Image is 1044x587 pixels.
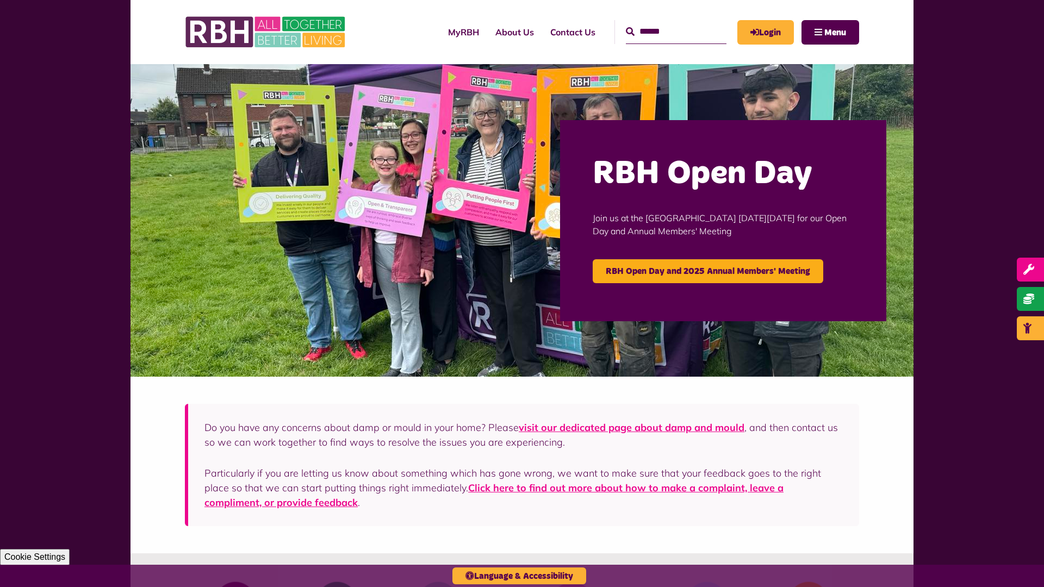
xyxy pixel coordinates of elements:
[995,538,1044,587] iframe: Netcall Web Assistant for live chat
[593,195,854,254] p: Join us at the [GEOGRAPHIC_DATA] [DATE][DATE] for our Open Day and Annual Members' Meeting
[593,153,854,195] h2: RBH Open Day
[737,20,794,45] a: MyRBH
[130,64,913,377] img: Image (22)
[487,17,542,47] a: About Us
[204,420,843,449] p: Do you have any concerns about damp or mould in your home? Please , and then contact us so we can...
[452,567,586,584] button: Language & Accessibility
[801,20,859,45] button: Navigation
[519,421,744,434] a: visit our dedicated page about damp and mould
[204,466,843,510] p: Particularly if you are letting us know about something which has gone wrong, we want to make sur...
[593,259,823,283] a: RBH Open Day and 2025 Annual Members' Meeting
[204,482,784,509] a: Click here to find out more about how to make a complaint, leave a compliment, or provide feedback
[440,17,487,47] a: MyRBH
[824,28,846,37] span: Menu
[185,11,348,53] img: RBH
[542,17,604,47] a: Contact Us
